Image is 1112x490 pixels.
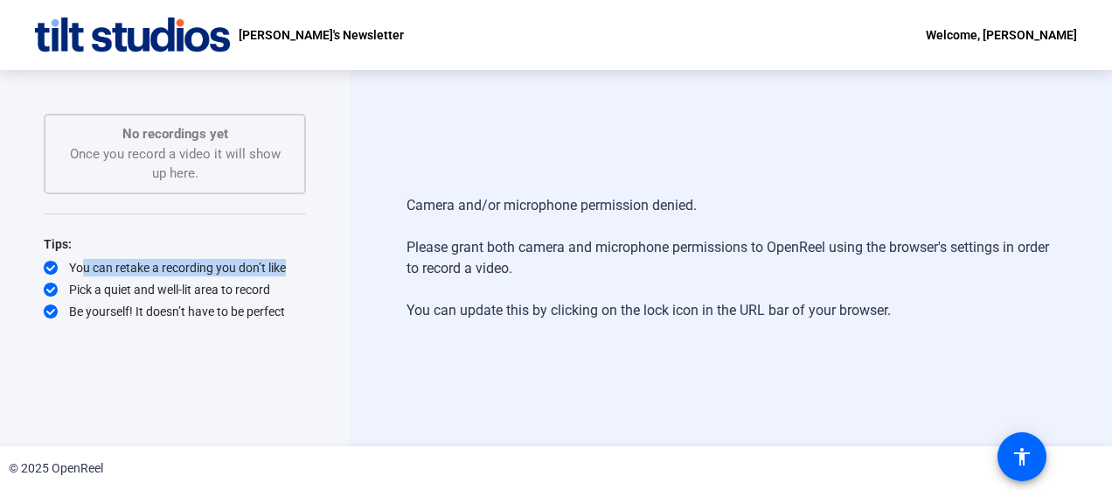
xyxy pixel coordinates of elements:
div: Be yourself! It doesn’t have to be perfect [44,303,306,320]
div: Pick a quiet and well-lit area to record [44,281,306,298]
p: No recordings yet [63,124,287,144]
div: © 2025 OpenReel [9,459,103,478]
div: Once you record a video it will show up here. [63,124,287,184]
p: [PERSON_NAME]'s Newsletter [239,24,404,45]
mat-icon: accessibility [1011,446,1032,467]
div: Tips: [44,234,306,255]
div: You can retake a recording you don’t like [44,259,306,276]
img: OpenReel logo [35,17,230,52]
div: Camera and/or microphone permission denied. Please grant both camera and microphone permissions t... [407,178,1054,339]
div: Welcome, [PERSON_NAME] [926,24,1077,45]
